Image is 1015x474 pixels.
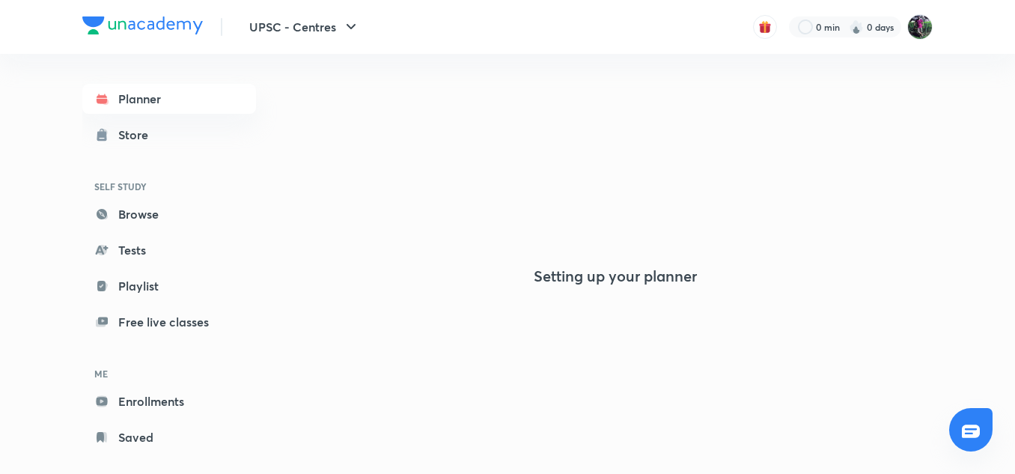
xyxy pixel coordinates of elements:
a: Company Logo [82,16,203,38]
a: Planner [82,84,256,114]
img: streak [849,19,864,34]
a: Browse [82,199,256,229]
button: UPSC - Centres [240,12,369,42]
h4: Setting up your planner [534,267,697,285]
h6: ME [82,361,256,386]
a: Saved [82,422,256,452]
button: avatar [753,15,777,39]
div: Store [118,126,157,144]
img: Ravishekhar Kumar [907,14,933,40]
img: Company Logo [82,16,203,34]
a: Store [82,120,256,150]
a: Playlist [82,271,256,301]
a: Enrollments [82,386,256,416]
a: Free live classes [82,307,256,337]
h6: SELF STUDY [82,174,256,199]
img: avatar [758,20,772,34]
a: Tests [82,235,256,265]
